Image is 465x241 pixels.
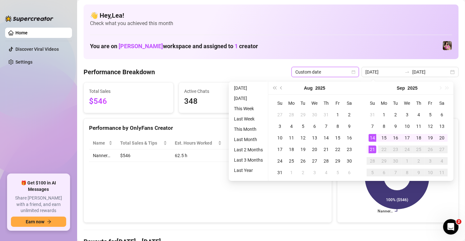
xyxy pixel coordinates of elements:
[15,30,28,35] a: Home
[367,144,378,155] td: 2025-09-21
[436,121,448,132] td: 2025-09-13
[332,132,344,144] td: 2025-08-15
[286,121,297,132] td: 2025-08-04
[226,149,267,162] td: $8.74
[392,157,399,165] div: 30
[89,88,168,95] span: Total Sales
[286,109,297,121] td: 2025-07-28
[380,134,388,142] div: 15
[413,167,425,178] td: 2025-10-09
[311,122,318,130] div: 6
[407,82,417,94] button: Choose a year
[413,155,425,167] td: 2025-10-02
[438,169,446,176] div: 11
[344,109,355,121] td: 2025-08-02
[288,169,295,176] div: 1
[274,144,286,155] td: 2025-08-17
[309,132,320,144] td: 2025-08-13
[5,15,53,22] img: logo-BBDzfeDw.svg
[413,109,425,121] td: 2025-09-04
[378,109,390,121] td: 2025-09-01
[334,169,342,176] div: 5
[297,167,309,178] td: 2025-09-02
[369,122,376,130] div: 7
[426,169,434,176] div: 10
[171,149,226,162] td: 62.5 h
[369,157,376,165] div: 28
[90,11,452,20] h4: 👋 Hey, Lea !
[231,146,265,154] li: Last 2 Months
[288,111,295,119] div: 28
[438,146,446,153] div: 27
[309,109,320,121] td: 2025-07-30
[297,132,309,144] td: 2025-08-12
[425,155,436,167] td: 2025-10-03
[369,134,376,142] div: 14
[425,132,436,144] td: 2025-09-19
[322,122,330,130] div: 7
[11,195,66,214] span: Share [PERSON_NAME] with a friend, and earn unlimited rewards
[332,121,344,132] td: 2025-08-08
[367,167,378,178] td: 2025-10-05
[309,167,320,178] td: 2025-09-03
[274,155,286,167] td: 2025-08-24
[415,122,423,130] div: 11
[231,94,265,102] li: [DATE]
[286,167,297,178] td: 2025-09-01
[426,134,434,142] div: 19
[380,146,388,153] div: 22
[405,69,410,75] span: to
[334,122,342,130] div: 8
[344,155,355,167] td: 2025-08-30
[413,97,425,109] th: Th
[392,122,399,130] div: 9
[274,97,286,109] th: Su
[311,134,318,142] div: 13
[401,97,413,109] th: We
[365,68,402,76] input: Start date
[184,95,263,108] span: 348
[345,169,353,176] div: 6
[320,167,332,178] td: 2025-09-04
[345,157,353,165] div: 30
[415,157,423,165] div: 2
[184,88,263,95] span: Active Chats
[120,139,162,147] span: Total Sales & Tips
[401,132,413,144] td: 2025-09-17
[378,97,390,109] th: Mo
[231,105,265,112] li: This Week
[390,97,401,109] th: Tu
[425,97,436,109] th: Fr
[332,155,344,167] td: 2025-08-29
[89,149,116,162] td: Nanner…
[345,122,353,130] div: 9
[392,134,399,142] div: 16
[332,167,344,178] td: 2025-09-05
[231,84,265,92] li: [DATE]
[426,111,434,119] div: 5
[392,169,399,176] div: 7
[332,144,344,155] td: 2025-08-22
[322,134,330,142] div: 14
[436,144,448,155] td: 2025-09-27
[369,146,376,153] div: 21
[344,167,355,178] td: 2025-09-06
[390,155,401,167] td: 2025-09-30
[415,111,423,119] div: 4
[415,134,423,142] div: 18
[93,139,107,147] span: Name
[309,121,320,132] td: 2025-08-06
[367,132,378,144] td: 2025-09-14
[403,134,411,142] div: 17
[413,132,425,144] td: 2025-09-18
[320,144,332,155] td: 2025-08-21
[403,122,411,130] div: 10
[334,157,342,165] div: 29
[367,97,378,109] th: Su
[425,144,436,155] td: 2025-09-26
[297,121,309,132] td: 2025-08-05
[299,122,307,130] div: 5
[288,146,295,153] div: 18
[436,97,448,109] th: Sa
[231,125,265,133] li: This Month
